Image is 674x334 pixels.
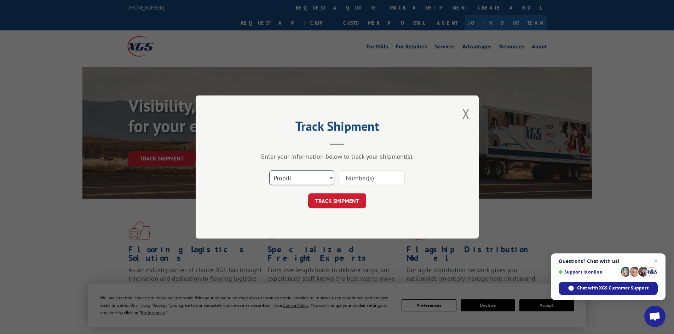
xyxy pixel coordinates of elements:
[340,170,405,185] input: Number(s)
[644,306,666,327] div: Open chat
[559,258,658,264] span: Questions? Chat with us!
[308,193,366,208] button: TRACK SHIPMENT
[577,285,649,291] span: Chat with XGS Customer Support
[559,282,658,295] div: Chat with XGS Customer Support
[652,257,660,265] span: Close chat
[231,121,443,135] h2: Track Shipment
[462,104,470,123] button: Close modal
[559,269,618,275] span: Support is online
[231,152,443,160] div: Enter your information below to track your shipment(s).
